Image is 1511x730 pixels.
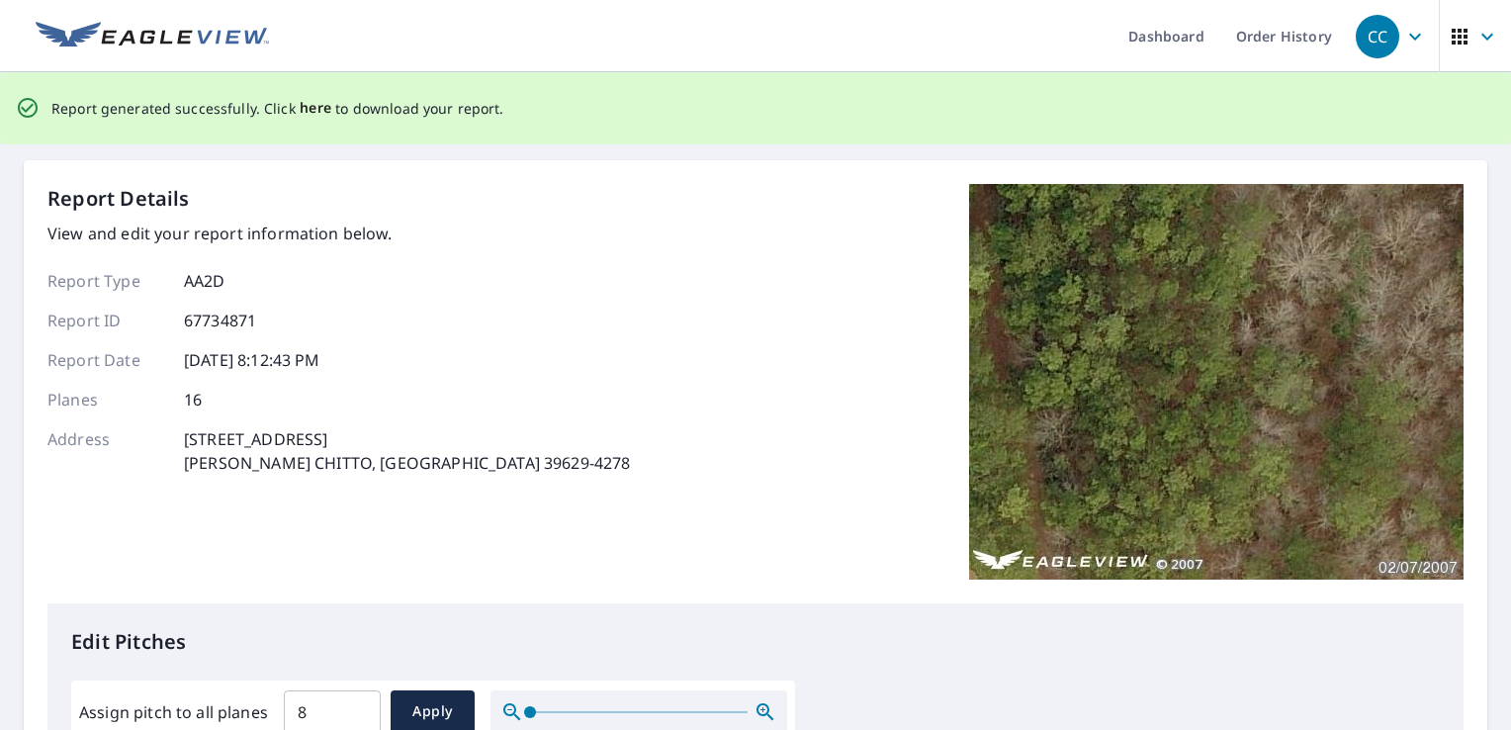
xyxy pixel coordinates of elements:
label: Assign pitch to all planes [79,700,268,724]
p: View and edit your report information below. [47,222,631,245]
p: Report Date [47,348,166,372]
img: EV Logo [36,22,269,51]
p: Report generated successfully. Click to download your report. [51,96,504,121]
img: Top image [969,184,1464,580]
p: Report ID [47,309,166,332]
p: Edit Pitches [71,627,1440,657]
p: Address [47,427,166,475]
p: AA2D [184,269,225,293]
p: Planes [47,388,166,411]
p: [STREET_ADDRESS] [PERSON_NAME] CHITTO, [GEOGRAPHIC_DATA] 39629-4278 [184,427,631,475]
p: [DATE] 8:12:43 PM [184,348,320,372]
p: 16 [184,388,202,411]
div: CC [1356,15,1399,58]
span: Apply [406,699,459,724]
button: here [300,96,332,121]
p: Report Details [47,184,190,214]
p: 67734871 [184,309,256,332]
p: Report Type [47,269,166,293]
